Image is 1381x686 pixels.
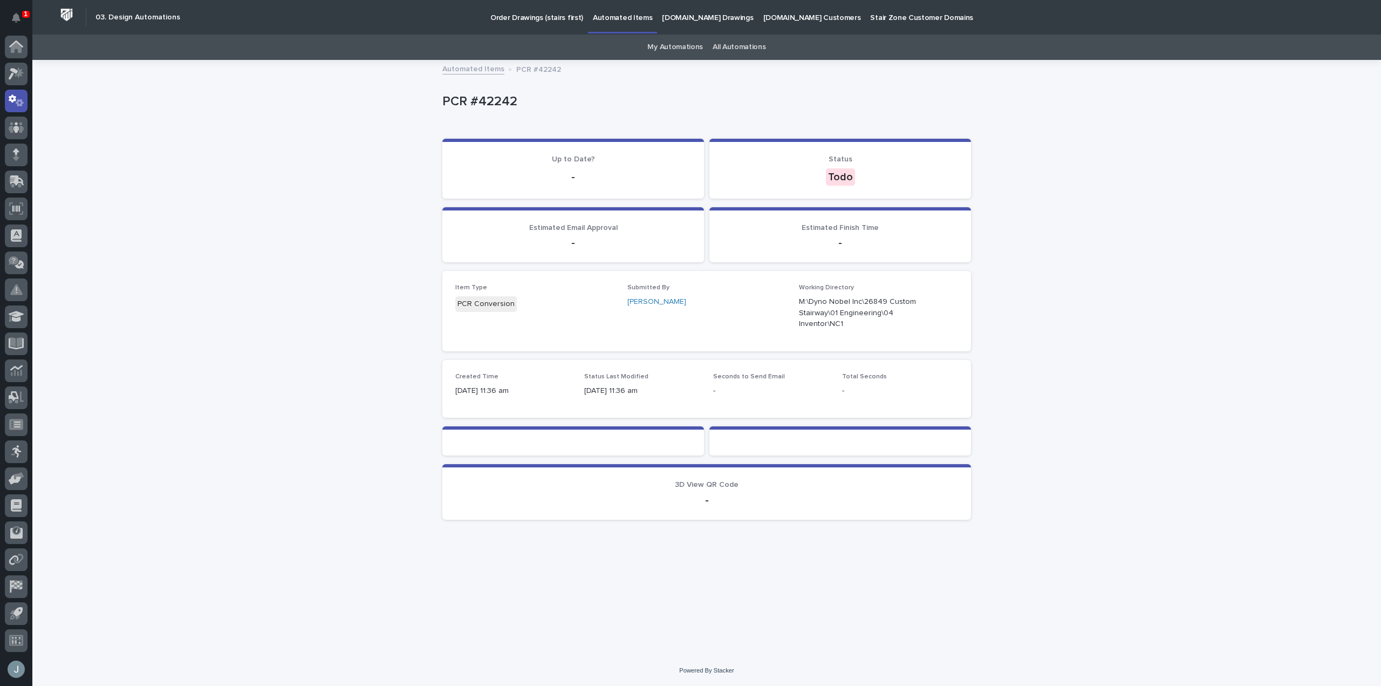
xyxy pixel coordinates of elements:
[713,385,829,397] p: -
[24,10,28,18] p: 1
[679,667,734,674] a: Powered By Stacker
[529,224,618,232] span: Estimated Email Approval
[552,155,595,163] span: Up to Date?
[455,494,958,507] p: -
[455,373,498,380] span: Created Time
[647,35,703,60] a: My Automations
[455,171,691,184] p: -
[627,284,669,291] span: Submitted By
[57,5,77,25] img: Workspace Logo
[95,13,180,22] h2: 03. Design Automations
[13,13,28,30] div: Notifications1
[455,385,571,397] p: [DATE] 11:36 am
[5,6,28,29] button: Notifications
[799,284,854,291] span: Working Directory
[802,224,879,232] span: Estimated Finish Time
[584,373,648,380] span: Status Last Modified
[842,373,887,380] span: Total Seconds
[829,155,852,163] span: Status
[5,658,28,681] button: users-avatar
[675,481,739,488] span: 3D View QR Code
[842,385,958,397] p: -
[799,296,932,330] p: M:\Dyno Nobel Inc\26849 Custom Stairway\01 Engineering\04 Inventor\NC1
[584,385,700,397] p: [DATE] 11:36 am
[442,62,504,74] a: Automated Items
[455,284,487,291] span: Item Type
[722,236,958,249] p: -
[455,236,691,249] p: -
[627,296,686,308] a: [PERSON_NAME]
[826,168,855,186] div: Todo
[455,296,517,312] div: PCR Conversion
[442,94,967,110] p: PCR #42242
[713,35,765,60] a: All Automations
[713,373,785,380] span: Seconds to Send Email
[516,63,561,74] p: PCR #42242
